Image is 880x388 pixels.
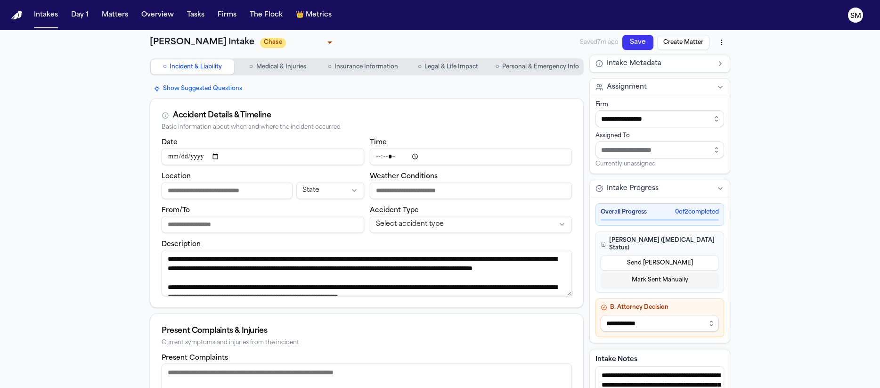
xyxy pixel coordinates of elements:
[590,55,730,72] button: Intake Metadata
[173,110,271,121] div: Accident Details & Timeline
[296,182,364,199] button: Incident state
[162,241,201,248] label: Description
[496,62,499,72] span: ○
[370,173,438,180] label: Weather Conditions
[601,304,719,311] h4: B. Attorney Decision
[162,250,572,296] textarea: Incident description
[424,63,478,71] span: Legal & Life Impact
[256,63,306,71] span: Medical & Injuries
[162,173,191,180] label: Location
[370,182,572,199] input: Weather conditions
[595,141,724,158] input: Assign to staff member
[162,355,228,362] label: Present Complaints
[595,132,724,140] div: Assigned To
[601,208,647,216] span: Overall Progress
[595,355,724,364] label: Intake Notes
[607,83,647,92] span: Assignment
[183,7,208,24] button: Tasks
[162,124,572,131] div: Basic information about when and where the incident occurred
[162,148,364,165] input: Incident date
[407,59,490,74] button: Go to Legal & Life Impact
[334,63,398,71] span: Insurance Information
[11,11,23,20] a: Home
[590,180,730,197] button: Intake Progress
[601,237,719,252] h4: [PERSON_NAME] ([MEDICAL_DATA] Status)
[492,59,583,74] button: Go to Personal & Emergency Info
[246,7,286,24] button: The Flock
[67,7,92,24] button: Day 1
[162,325,572,337] div: Present Complaints & Injuries
[162,207,190,214] label: From/To
[418,62,422,72] span: ○
[214,7,240,24] button: Firms
[580,39,619,46] span: Saved 7m ago
[622,35,653,50] button: Save
[607,184,659,193] span: Intake Progress
[11,11,23,20] img: Finch Logo
[249,62,253,72] span: ○
[370,207,419,214] label: Accident Type
[162,182,293,199] input: Incident location
[150,36,254,49] h1: [PERSON_NAME] Intake
[607,59,661,68] span: Intake Metadata
[502,63,579,71] span: Personal & Emergency Info
[163,62,167,72] span: ○
[601,272,719,288] button: Mark Sent Manually
[327,62,331,72] span: ○
[657,35,709,50] button: Create Matter
[162,339,572,347] div: Current symptoms and injuries from the incident
[98,7,132,24] button: Matters
[595,110,724,127] input: Select firm
[675,208,719,216] span: 0 of 2 completed
[162,216,364,233] input: From/To destination
[370,148,572,165] input: Incident time
[590,79,730,96] button: Assignment
[260,38,286,48] span: Chase
[170,63,222,71] span: Incident & Liability
[138,7,178,24] button: Overview
[162,139,178,146] label: Date
[601,256,719,271] button: Send [PERSON_NAME]
[292,7,335,24] button: crownMetrics
[713,34,730,51] button: More actions
[150,83,246,94] button: Show Suggested Questions
[260,36,335,49] div: Update intake status
[595,160,656,168] span: Currently unassigned
[30,7,62,24] button: Intakes
[236,59,319,74] button: Go to Medical & Injuries
[370,139,387,146] label: Time
[151,59,234,74] button: Go to Incident & Liability
[595,101,724,108] div: Firm
[321,59,405,74] button: Go to Insurance Information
